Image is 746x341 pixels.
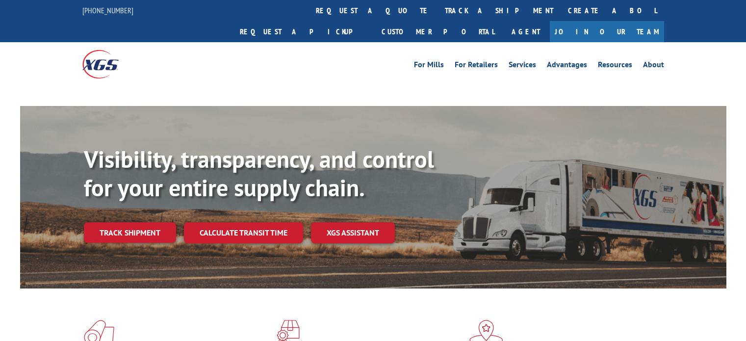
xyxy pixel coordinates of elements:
a: For Mills [414,61,444,72]
a: Services [509,61,536,72]
a: XGS ASSISTANT [311,222,395,243]
a: For Retailers [455,61,498,72]
a: Customer Portal [374,21,502,42]
a: Request a pickup [232,21,374,42]
a: Track shipment [84,222,176,243]
a: [PHONE_NUMBER] [82,5,133,15]
a: About [643,61,664,72]
a: Calculate transit time [184,222,303,243]
b: Visibility, transparency, and control for your entire supply chain. [84,144,434,203]
a: Advantages [547,61,587,72]
a: Agent [502,21,550,42]
a: Join Our Team [550,21,664,42]
a: Resources [598,61,632,72]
